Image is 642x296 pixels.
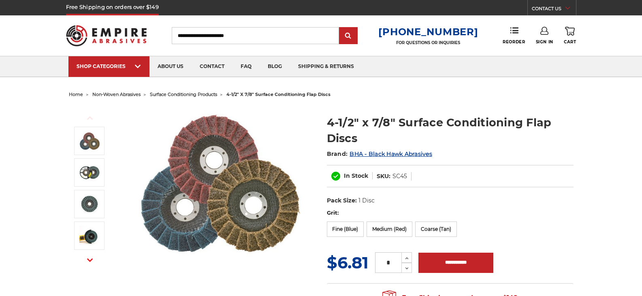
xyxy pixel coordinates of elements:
span: 4-1/2" x 7/8" surface conditioning flap discs [226,92,331,97]
a: blog [260,56,290,77]
span: Sign In [536,39,553,45]
a: Reorder [503,27,525,44]
a: Cart [564,27,576,45]
button: Previous [80,109,100,127]
a: BHA - Black Hawk Abrasives [350,150,432,158]
dd: SC45 [392,172,407,181]
input: Submit [340,28,356,44]
p: FOR QUESTIONS OR INQUIRIES [378,40,478,45]
img: Scotch brite flap discs [79,131,100,151]
dt: Pack Size: [327,196,357,205]
img: Scotch brite flap discs [138,106,300,264]
a: shipping & returns [290,56,362,77]
button: Next [80,251,100,269]
img: Angle grinder with blue surface conditioning flap disc [79,226,100,246]
img: Black Hawk Abrasives Surface Conditioning Flap Disc - Blue [79,162,100,183]
span: Brand: [327,150,348,158]
h1: 4-1/2" x 7/8" Surface Conditioning Flap Discs [327,115,574,146]
img: 4-1/2" x 7/8" Surface Conditioning Flap Discs [79,194,100,214]
a: about us [149,56,192,77]
span: $6.81 [327,253,369,273]
a: contact [192,56,232,77]
a: CONTACT US [532,4,576,15]
label: Grit: [327,209,574,217]
dt: SKU: [377,172,390,181]
a: non-woven abrasives [92,92,141,97]
span: Cart [564,39,576,45]
span: In Stock [344,172,368,179]
a: surface conditioning products [150,92,217,97]
dd: 1 Disc [358,196,375,205]
a: [PHONE_NUMBER] [378,26,478,38]
div: SHOP CATEGORIES [77,63,141,69]
a: faq [232,56,260,77]
img: Empire Abrasives [66,20,147,51]
a: home [69,92,83,97]
span: Reorder [503,39,525,45]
